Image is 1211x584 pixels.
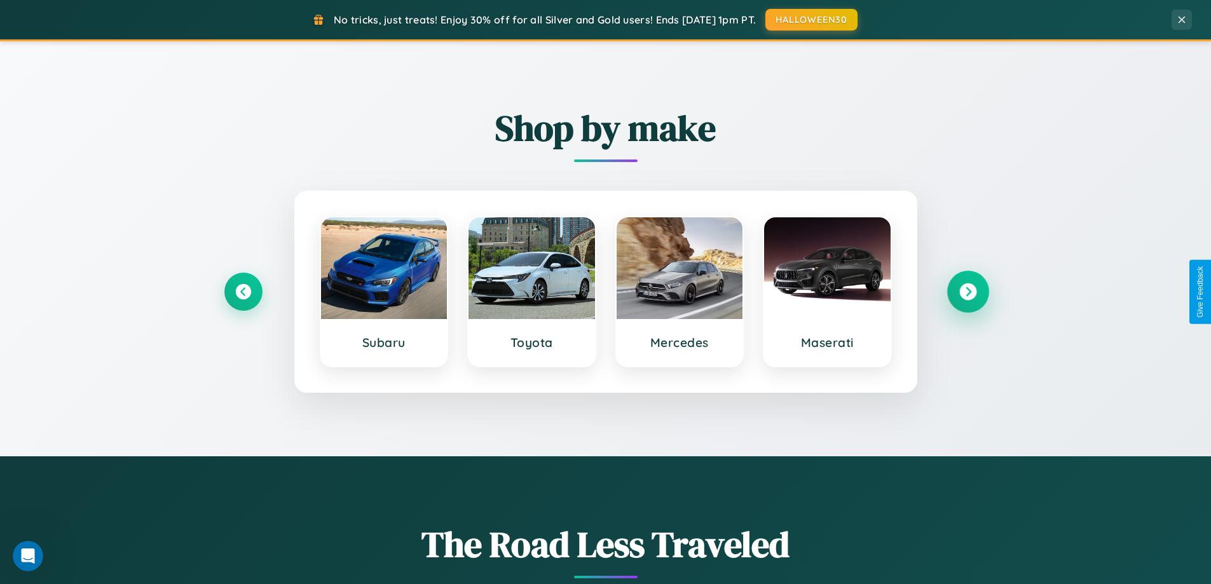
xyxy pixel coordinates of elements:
[765,9,858,31] button: HALLOWEEN30
[481,335,582,350] h3: Toyota
[777,335,878,350] h3: Maserati
[224,520,987,569] h1: The Road Less Traveled
[13,541,43,571] iframe: Intercom live chat
[1196,266,1205,318] div: Give Feedback
[334,13,756,26] span: No tricks, just treats! Enjoy 30% off for all Silver and Gold users! Ends [DATE] 1pm PT.
[629,335,730,350] h3: Mercedes
[334,335,435,350] h3: Subaru
[224,104,987,153] h2: Shop by make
